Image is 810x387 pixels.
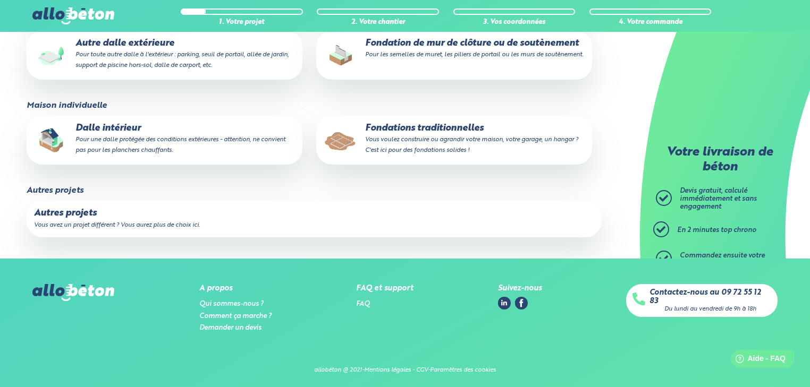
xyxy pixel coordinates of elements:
[324,123,358,157] img: final_use.values.traditional_fundations
[324,38,585,59] p: Fondation de mur de clôture ou de soutènement
[428,367,430,374] div: -
[314,367,362,374] div: allobéton @ 2021
[199,324,261,331] a: Demander un devis
[181,19,303,27] div: 1. Votre projet
[199,284,272,293] div: A propos
[680,252,765,267] span: Commandez ensuite votre béton prêt à l'emploi
[27,186,83,195] legend: Autres projets
[34,38,68,72] img: final_use.values.outside_slab
[32,284,114,301] img: allobéton
[680,187,757,210] span: Devis gratuit, calculé immédiatement et sans engagement
[324,123,585,156] p: Fondations traditionnelles
[34,222,200,228] small: Vous avez un projet différent ? Vous aurez plus de choix ici.
[199,313,272,320] a: Comment ça marche ?
[416,367,428,373] a: CGV
[453,19,576,27] div: 3. Vos coordonnées
[589,19,712,27] div: 4. Votre commande
[365,51,583,58] small: Pour les semelles de muret, les piliers de portail ou les murs de soutènement.
[199,300,264,307] a: Qui sommes-nous ?
[664,306,756,313] div: Du lundi au vendredi de 9h à 18h
[34,38,295,71] p: Autre dalle extérieure
[317,19,439,27] div: 2. Votre chantier
[75,51,289,68] small: Pour toute autre dalle à l'extérieur : parking, seuil de portail, allée de jardin, support de pis...
[649,288,771,306] a: Contactez-nous au 09 72 55 12 83
[498,284,542,293] div: Suivez-nous
[75,136,285,153] small: Pour une dalle protégée des conditions extérieures - attention, ne convient pas pour les plancher...
[715,346,798,375] iframe: Help widget launcher
[34,208,594,219] p: Autres projets
[412,367,415,373] span: -
[34,123,68,157] img: final_use.values.inside_slab
[365,136,578,153] small: Vous voulez construire ou agrandir votre maison, votre garage, un hangar ? C'est ici pour des fon...
[364,367,411,373] a: Mentions légales
[27,101,107,110] legend: Maison individuelle
[356,284,414,293] div: FAQ et support
[362,367,364,374] div: -
[34,123,295,156] p: Dalle intérieur
[677,227,756,234] span: En 2 minutes top chrono
[324,38,358,72] img: final_use.values.closing_wall_fundation
[356,300,370,307] a: FAQ
[659,145,781,175] p: Votre livraison de béton
[430,367,496,373] a: Paramètres des cookies
[32,7,114,24] img: allobéton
